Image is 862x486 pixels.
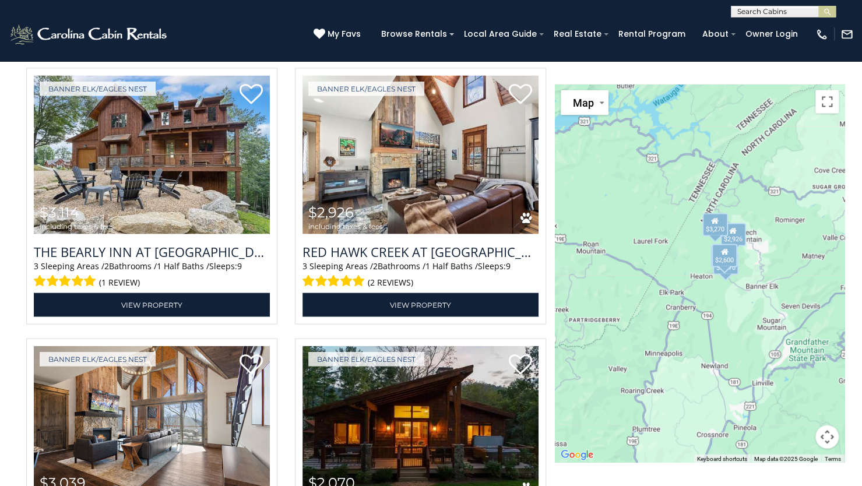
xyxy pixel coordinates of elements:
[99,275,140,290] span: (1 review)
[104,260,109,272] span: 2
[508,353,532,378] a: Add to favorites
[548,25,607,43] a: Real Estate
[308,82,424,96] a: Banner Elk/Eagles Nest
[40,204,79,221] span: $3,114
[368,275,413,290] span: (2 reviews)
[712,244,737,267] div: $2,600
[34,243,270,260] a: The Bearly Inn at [GEOGRAPHIC_DATA]
[34,260,270,290] div: Sleeping Areas / Bathrooms / Sleeps:
[302,76,539,234] a: Red Hawk Creek at Eagles Nest $2,926 including taxes & fees
[506,260,511,272] span: 9
[40,352,156,367] a: Banner Elk/Eagles Nest
[713,251,738,274] div: $2,070
[815,90,839,114] button: Toggle fullscreen view
[308,223,383,230] span: including taxes & fees
[754,455,818,462] span: Map data ©2025 Google
[34,243,270,260] h3: The Bearly Inn at Eagles Nest
[40,223,114,230] span: including taxes & fees
[308,352,424,367] a: Banner Elk/Eagles Nest
[302,293,539,317] a: View Property
[34,76,270,234] a: The Bearly Inn at Eagles Nest $3,114 including taxes & fees
[302,243,539,260] a: Red Hawk Creek at [GEOGRAPHIC_DATA]
[240,83,263,107] a: Add to favorites
[613,25,691,43] a: Rental Program
[9,23,170,46] img: White-1-2.png
[840,28,853,41] img: mail-regular-white.png
[561,90,608,115] button: Change map style
[302,260,307,272] span: 3
[34,293,270,317] a: View Property
[302,76,539,234] img: Red Hawk Creek at Eagles Nest
[720,223,745,246] div: $2,926
[302,243,539,260] h3: Red Hawk Creek at Eagles Nest
[425,260,478,272] span: 1 Half Baths /
[40,82,156,96] a: Banner Elk/Eagles Nest
[373,260,378,272] span: 2
[314,28,364,41] a: My Favs
[558,448,596,463] a: Open this area in Google Maps (opens a new window)
[702,213,727,237] div: $3,270
[508,83,532,107] a: Add to favorites
[740,25,804,43] a: Owner Login
[572,97,593,109] span: Map
[825,455,841,462] a: Terms (opens in new tab)
[34,76,270,234] img: The Bearly Inn at Eagles Nest
[458,25,543,43] a: Local Area Guide
[328,28,361,40] span: My Favs
[308,204,354,221] span: $2,926
[697,455,747,463] button: Keyboard shortcuts
[558,448,596,463] img: Google
[696,25,734,43] a: About
[815,425,839,449] button: Map camera controls
[240,353,263,378] a: Add to favorites
[34,260,38,272] span: 3
[157,260,209,272] span: 1 Half Baths /
[815,28,828,41] img: phone-regular-white.png
[710,245,736,268] div: $3,039
[237,260,242,272] span: 9
[375,25,453,43] a: Browse Rentals
[302,260,539,290] div: Sleeping Areas / Bathrooms / Sleeps:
